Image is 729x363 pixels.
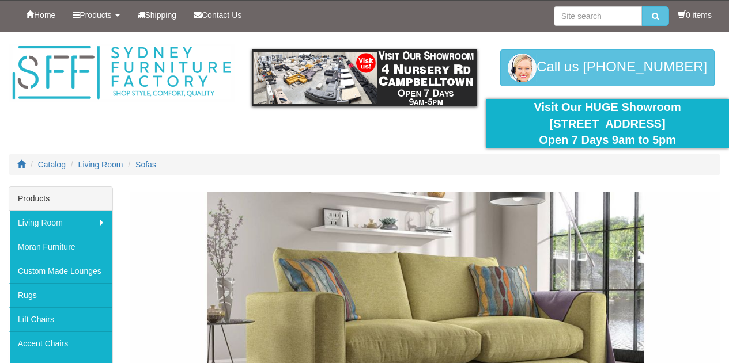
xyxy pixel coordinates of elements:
[9,283,112,307] a: Rugs
[9,307,112,331] a: Lift Chairs
[80,10,111,20] span: Products
[34,10,55,20] span: Home
[678,9,712,21] li: 0 items
[185,1,250,29] a: Contact Us
[9,44,235,102] img: Sydney Furniture Factory
[129,1,186,29] a: Shipping
[252,49,478,106] img: showroom.gif
[494,99,720,148] div: Visit Our HUGE Showroom [STREET_ADDRESS] Open 7 Days 9am to 5pm
[9,235,112,259] a: Moran Furniture
[64,1,128,29] a: Products
[202,10,241,20] span: Contact Us
[9,211,112,235] a: Living Room
[554,6,642,26] input: Site search
[135,160,156,169] a: Sofas
[145,10,177,20] span: Shipping
[9,259,112,283] a: Custom Made Lounges
[9,187,112,211] div: Products
[38,160,66,169] a: Catalog
[9,331,112,356] a: Accent Chairs
[17,1,64,29] a: Home
[78,160,123,169] a: Living Room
